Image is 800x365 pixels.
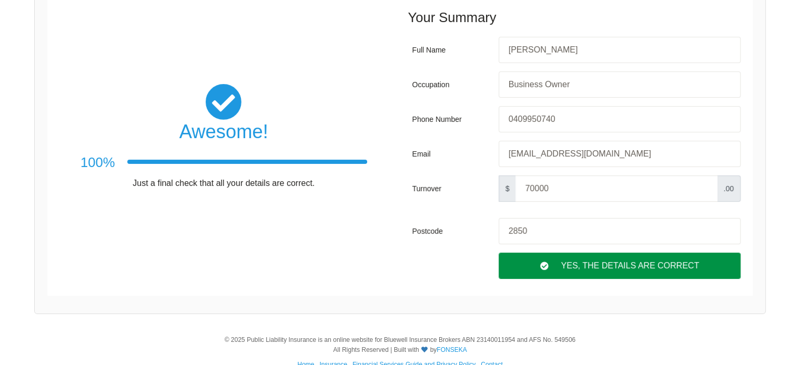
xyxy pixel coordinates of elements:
span: .00 [717,175,741,202]
div: Turnover [412,175,494,202]
input: Your postcode [499,218,741,244]
span: $ [499,175,517,202]
h3: Your Summary [408,8,745,27]
div: Yes, The Details are correct [499,253,741,279]
p: Just a final check that all your details are correct. [80,178,367,189]
input: Your phone number, eg: +61xxxxxxxxxx / 0xxxxxxxxx [499,106,741,132]
div: Phone Number [412,106,494,132]
a: FONSEKA [437,346,467,353]
input: Your turnover [515,175,717,202]
h3: 100% [80,153,115,172]
input: Your first and last names [499,37,741,63]
input: Your occupation [499,71,741,98]
div: Occupation [412,71,494,98]
div: Full Name [412,37,494,63]
div: Email [412,141,494,167]
h2: Awesome! [80,120,367,143]
div: Postcode [412,218,494,244]
input: Your email [499,141,741,167]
